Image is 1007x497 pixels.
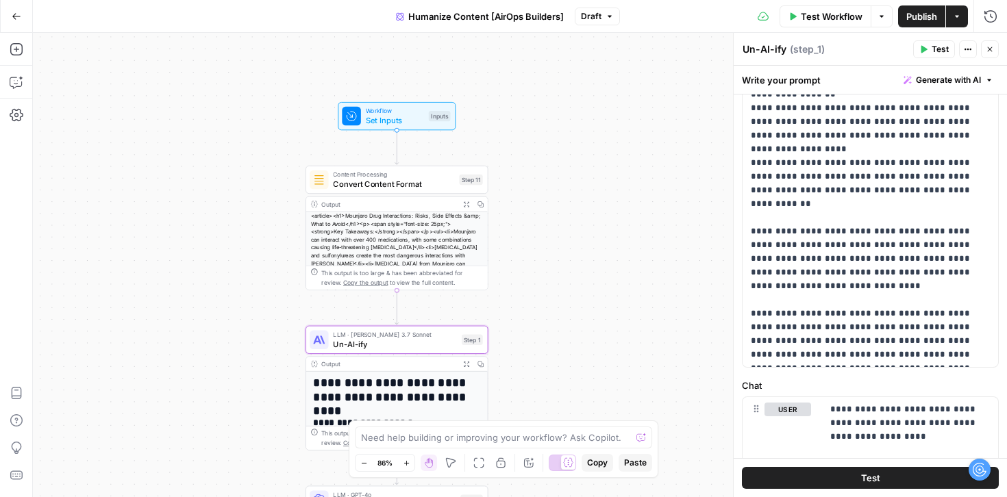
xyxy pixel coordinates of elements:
[333,330,457,340] span: LLM · [PERSON_NAME] 3.7 Sonnet
[408,10,564,23] span: Humanize Content [AirOps Builders]
[343,439,388,446] span: Copy the output
[587,457,608,469] span: Copy
[321,429,483,448] div: This output is too large & has been abbreviated for review. to view the full content.
[321,359,456,369] div: Output
[459,175,482,185] div: Step 11
[581,10,601,23] span: Draft
[462,335,483,345] div: Step 1
[742,467,999,489] button: Test
[575,8,620,25] button: Draft
[333,178,454,190] span: Convert Content Format
[734,66,1007,94] div: Write your prompt
[377,457,393,468] span: 86%
[898,71,999,89] button: Generate with AI
[932,43,949,55] span: Test
[619,454,652,472] button: Paste
[906,10,937,23] span: Publish
[764,403,811,416] button: user
[780,5,871,27] button: Test Workflow
[366,106,424,116] span: Workflow
[395,290,399,324] g: Edge from step_11 to step_1
[801,10,862,23] span: Test Workflow
[333,170,454,179] span: Content Processing
[916,74,981,86] span: Generate with AI
[306,102,488,130] div: WorkflowSet InputsInputs
[333,338,457,350] span: Un-AI-ify
[898,5,945,27] button: Publish
[366,114,424,126] span: Set Inputs
[743,42,786,56] textarea: Un-AI-ify
[321,268,483,288] div: This output is too large & has been abbreviated for review. to view the full content.
[429,111,451,121] div: Inputs
[913,40,955,58] button: Test
[582,454,613,472] button: Copy
[861,471,880,485] span: Test
[790,42,825,56] span: ( step_1 )
[624,457,647,469] span: Paste
[343,279,388,286] span: Copy the output
[306,166,488,290] div: Content ProcessingConvert Content FormatStep 11Output<article><h1>Mounjaro Drug Interactions: Ris...
[395,130,399,164] g: Edge from start to step_11
[742,379,999,392] label: Chat
[321,199,456,209] div: Output
[388,5,572,27] button: Humanize Content [AirOps Builders]
[313,174,325,186] img: o3r9yhbrn24ooq0tey3lueqptmfj
[395,450,399,485] g: Edge from step_1 to step_2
